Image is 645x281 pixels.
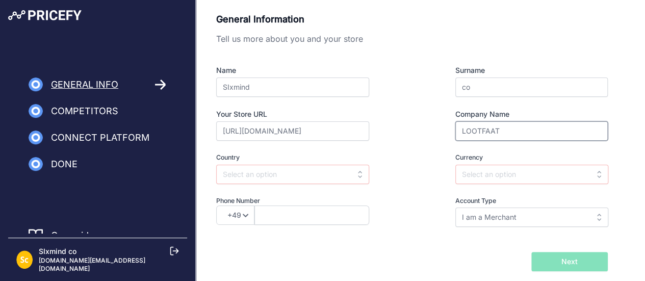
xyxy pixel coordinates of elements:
[51,78,118,92] span: General Info
[216,196,406,206] label: Phone Number
[216,33,608,45] p: Tell us more about you and your store
[51,157,78,171] span: Done
[531,252,608,271] button: Next
[51,228,99,243] a: Our guides
[455,165,608,184] input: Select an option
[216,12,608,27] p: General Information
[216,121,369,141] input: https://www.storeurl.com
[39,246,179,257] p: SIxmind co
[51,131,149,145] span: Connect Platform
[216,109,406,119] label: Your Store URL
[216,65,406,75] label: Name
[455,208,608,227] input: Select an option
[455,65,608,75] label: Surname
[455,196,608,206] label: Account Type
[51,104,118,118] span: Competitors
[455,153,608,163] label: Currency
[216,153,406,163] label: Country
[216,165,369,184] input: Select an option
[455,121,608,141] input: Company LTD
[8,10,82,20] img: Pricefy Logo
[455,109,608,119] label: Company Name
[561,257,578,267] span: Next
[39,257,179,273] p: [DOMAIN_NAME][EMAIL_ADDRESS][DOMAIN_NAME]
